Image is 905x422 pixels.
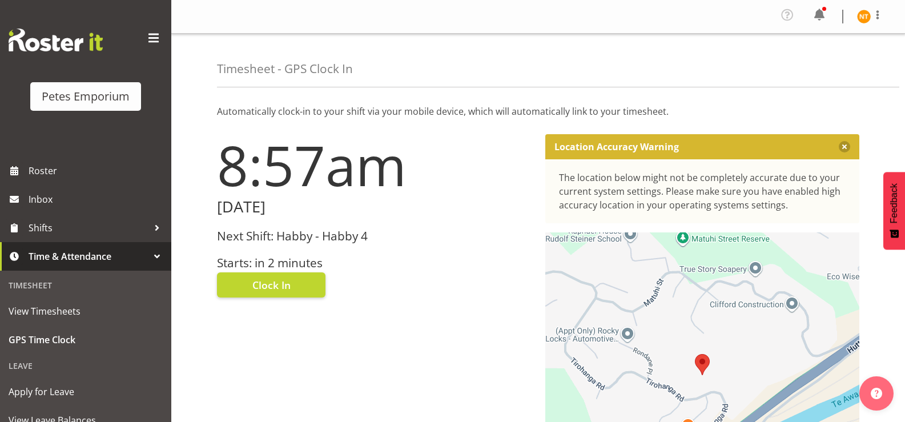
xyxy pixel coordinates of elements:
[3,377,168,406] a: Apply for Leave
[29,191,166,208] span: Inbox
[559,171,846,212] div: The location below might not be completely accurate due to your current system settings. Please m...
[217,230,532,243] h3: Next Shift: Habby - Habby 4
[217,134,532,196] h1: 8:57am
[3,274,168,297] div: Timesheet
[9,331,163,348] span: GPS Time Clock
[839,141,850,152] button: Close message
[889,183,899,223] span: Feedback
[217,256,532,270] h3: Starts: in 2 minutes
[217,62,353,75] h4: Timesheet - GPS Clock In
[217,272,325,298] button: Clock In
[252,278,291,292] span: Clock In
[217,105,859,118] p: Automatically clock-in to your shift via your mobile device, which will automatically link to you...
[871,388,882,399] img: help-xxl-2.png
[29,162,166,179] span: Roster
[9,29,103,51] img: Rosterit website logo
[857,10,871,23] img: nicole-thomson8388.jpg
[29,219,148,236] span: Shifts
[9,303,163,320] span: View Timesheets
[3,297,168,325] a: View Timesheets
[9,383,163,400] span: Apply for Leave
[42,88,130,105] div: Petes Emporium
[3,354,168,377] div: Leave
[217,198,532,216] h2: [DATE]
[29,248,148,265] span: Time & Attendance
[883,172,905,250] button: Feedback - Show survey
[554,141,679,152] p: Location Accuracy Warning
[3,325,168,354] a: GPS Time Clock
